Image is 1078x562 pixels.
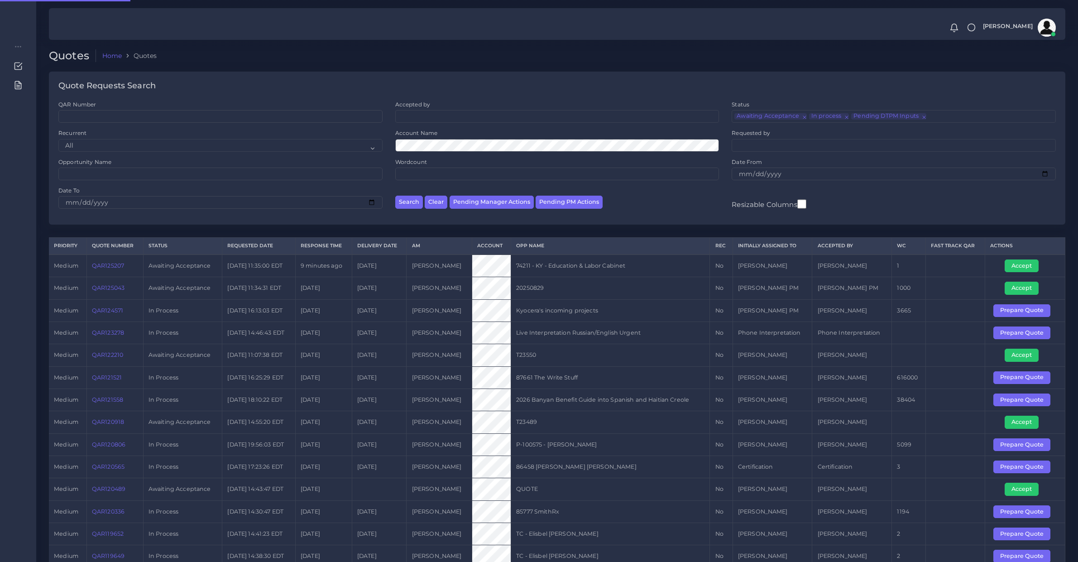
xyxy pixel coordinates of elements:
[710,299,733,322] td: No
[92,374,122,381] a: QAR121521
[812,389,892,411] td: [PERSON_NAME]
[511,277,709,299] td: 20250829
[511,366,709,389] td: 87661 The Write Stuff
[1005,284,1045,291] a: Accept
[1005,485,1045,492] a: Accept
[407,523,472,545] td: [PERSON_NAME]
[733,299,812,322] td: [PERSON_NAME] PM
[222,478,296,500] td: [DATE] 14:43:47 EDT
[733,344,812,366] td: [PERSON_NAME]
[407,277,472,299] td: [PERSON_NAME]
[92,329,124,336] a: QAR123278
[993,327,1050,339] button: Prepare Quote
[143,411,222,433] td: Awaiting Acceptance
[352,389,407,411] td: [DATE]
[54,441,78,448] span: medium
[143,322,222,344] td: In Process
[812,322,892,344] td: Phone Interpretation
[352,500,407,523] td: [DATE]
[732,101,749,108] label: Status
[710,344,733,366] td: No
[143,523,222,545] td: In Process
[58,158,111,166] label: Opportunity Name
[222,433,296,456] td: [DATE] 19:56:03 EDT
[812,478,892,500] td: [PERSON_NAME]
[978,19,1059,37] a: [PERSON_NAME]avatar
[395,158,427,166] label: Wordcount
[222,389,296,411] td: [DATE] 18:10:22 EDT
[892,366,926,389] td: 616000
[892,456,926,478] td: 3
[733,523,812,545] td: [PERSON_NAME]
[812,238,892,255] th: Accepted by
[92,508,125,515] a: QAR120336
[54,485,78,492] span: medium
[92,418,124,425] a: QAR120918
[222,456,296,478] td: [DATE] 17:23:26 EDT
[352,277,407,299] td: [DATE]
[1038,19,1056,37] img: avatar
[993,528,1050,540] button: Prepare Quote
[58,81,156,91] h4: Quote Requests Search
[92,396,123,403] a: QAR121558
[812,344,892,366] td: [PERSON_NAME]
[54,262,78,269] span: medium
[892,523,926,545] td: 2
[993,374,1057,380] a: Prepare Quote
[222,344,296,366] td: [DATE] 11:07:38 EDT
[295,500,352,523] td: [DATE]
[732,198,806,210] label: Resizable Columns
[993,304,1050,317] button: Prepare Quote
[143,255,222,277] td: Awaiting Acceptance
[54,418,78,425] span: medium
[993,530,1057,537] a: Prepare Quote
[58,101,96,108] label: QAR Number
[511,456,709,478] td: 86458 [PERSON_NAME] [PERSON_NAME]
[733,366,812,389] td: [PERSON_NAME]
[407,322,472,344] td: [PERSON_NAME]
[92,351,123,358] a: QAR122210
[407,411,472,433] td: [PERSON_NAME]
[295,255,352,277] td: 9 minutes ago
[733,238,812,255] th: Initially Assigned to
[352,433,407,456] td: [DATE]
[92,441,125,448] a: QAR120806
[812,433,892,456] td: [PERSON_NAME]
[86,238,143,255] th: Quote Number
[54,530,78,537] span: medium
[732,129,770,137] label: Requested by
[222,322,296,344] td: [DATE] 14:46:43 EDT
[1005,262,1045,269] a: Accept
[143,366,222,389] td: In Process
[295,389,352,411] td: [DATE]
[352,255,407,277] td: [DATE]
[295,299,352,322] td: [DATE]
[993,329,1057,336] a: Prepare Quote
[407,389,472,411] td: [PERSON_NAME]
[407,238,472,255] th: AM
[812,411,892,433] td: [PERSON_NAME]
[993,505,1050,518] button: Prepare Quote
[710,277,733,299] td: No
[222,523,296,545] td: [DATE] 14:41:23 EDT
[892,238,926,255] th: WC
[472,238,511,255] th: Account
[54,329,78,336] span: medium
[49,49,96,62] h2: Quotes
[143,299,222,322] td: In Process
[993,508,1057,514] a: Prepare Quote
[295,523,352,545] td: [DATE]
[1005,418,1045,425] a: Accept
[993,307,1057,313] a: Prepare Quote
[352,456,407,478] td: [DATE]
[710,456,733,478] td: No
[54,552,78,559] span: medium
[143,478,222,500] td: Awaiting Acceptance
[352,523,407,545] td: [DATE]
[122,51,157,60] li: Quotes
[733,389,812,411] td: [PERSON_NAME]
[892,299,926,322] td: 3665
[450,196,534,209] button: Pending Manager Actions
[511,389,709,411] td: 2026 Banyan Benefit Guide into Spanish and Haitian Creole
[143,277,222,299] td: Awaiting Acceptance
